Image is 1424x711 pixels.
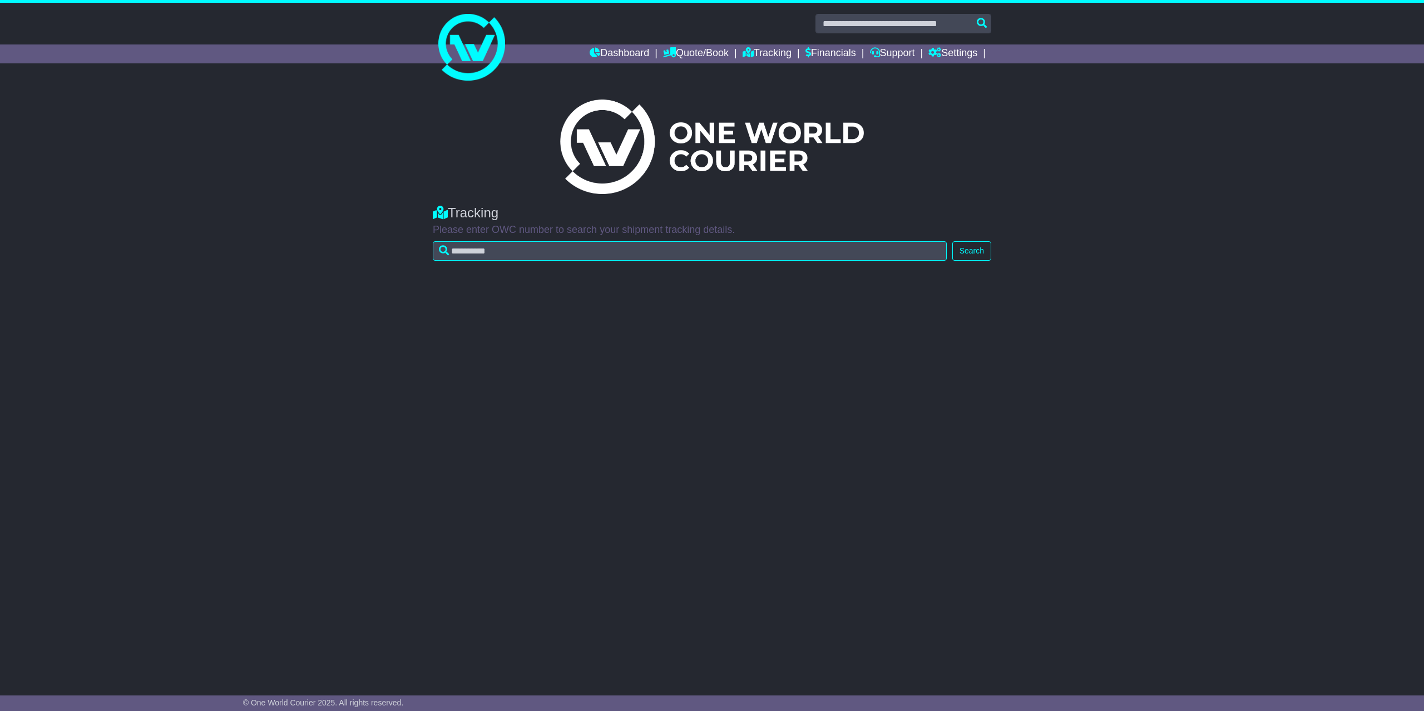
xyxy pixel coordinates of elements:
img: Light [560,100,864,194]
a: Tracking [743,44,792,63]
div: Tracking [433,205,991,221]
a: Quote/Book [663,44,729,63]
button: Search [952,241,991,261]
span: © One World Courier 2025. All rights reserved. [243,698,404,707]
a: Settings [928,44,977,63]
p: Please enter OWC number to search your shipment tracking details. [433,224,991,236]
a: Financials [805,44,856,63]
a: Dashboard [590,44,649,63]
a: Support [870,44,915,63]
